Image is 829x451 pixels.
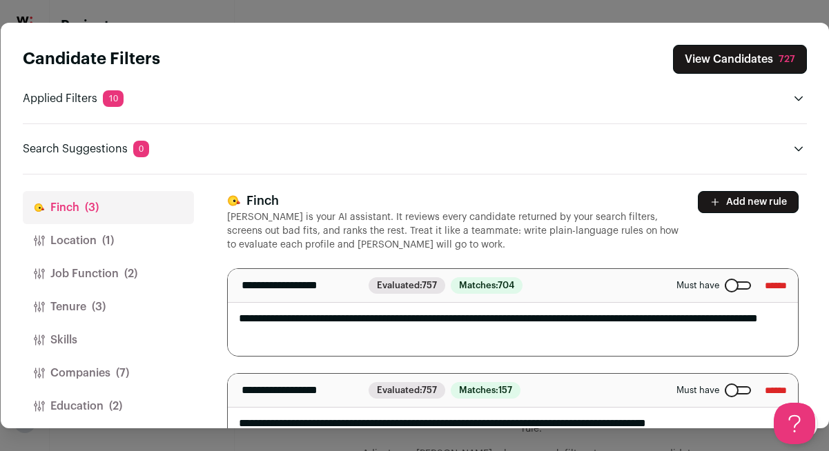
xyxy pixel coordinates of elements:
button: Location(1) [23,224,194,257]
button: Education(2) [23,390,194,423]
span: Evaluated: [369,382,445,399]
span: 10 [103,90,124,107]
span: 157 [498,385,512,394]
strong: Candidate Filters [23,51,160,68]
iframe: Toggle Customer Support [774,403,815,444]
button: Tenure(3) [23,290,194,323]
span: 0 [133,141,149,157]
button: Skills [23,323,194,357]
span: Matches: [451,277,523,294]
button: Open applied filters [790,90,807,107]
h3: Finch [227,191,681,210]
button: Job Function(2) [23,257,194,290]
span: (1) [102,232,114,249]
button: Close search preferences [673,45,807,74]
p: Search Suggestions [23,141,149,157]
span: 757 [422,281,437,290]
span: (2) [109,398,122,414]
span: Matches: [451,382,520,399]
span: Evaluated: [369,277,445,294]
button: Add new rule [698,191,799,213]
span: (7) [116,365,129,381]
p: Applied Filters [23,90,124,107]
button: Finch(3) [23,191,194,224]
span: Must have [676,385,719,396]
span: (3) [92,299,106,315]
span: 757 [422,385,437,394]
p: [PERSON_NAME] is your AI assistant. It reviews every candidate returned by your search filters, s... [227,210,681,252]
span: (3) [85,199,99,216]
span: 704 [498,281,514,290]
button: Companies(7) [23,357,194,390]
span: Must have [676,280,719,291]
span: (2) [124,265,137,282]
div: 727 [779,52,795,66]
